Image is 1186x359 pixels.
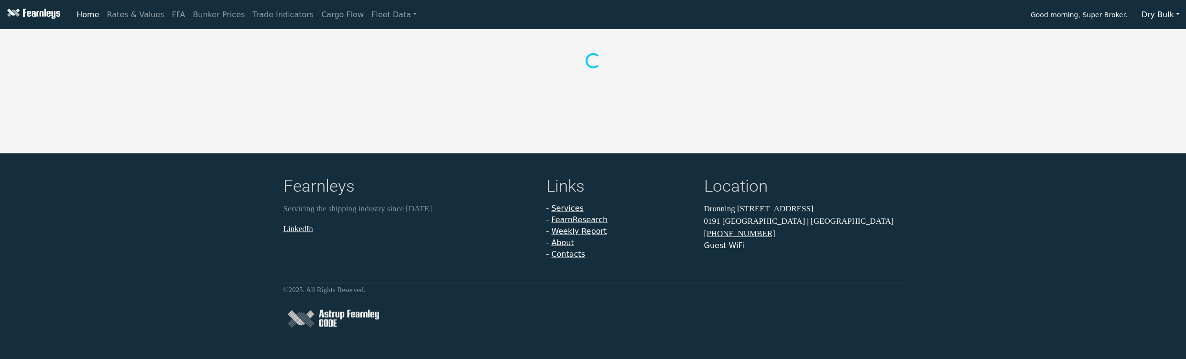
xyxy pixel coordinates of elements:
[189,5,249,24] a: Bunker Prices
[704,176,903,199] h4: Location
[546,203,693,214] li: -
[551,204,583,213] a: Services
[546,214,693,226] li: -
[73,5,103,24] a: Home
[551,215,608,224] a: FearnResearch
[5,9,60,21] img: Fearnleys Logo
[551,227,607,236] a: Weekly Report
[283,224,313,233] a: LinkedIn
[168,5,189,24] a: FFA
[103,5,168,24] a: Rates & Values
[283,176,535,199] h4: Fearnleys
[546,237,693,249] li: -
[1135,6,1186,24] button: Dry Bulk
[546,249,693,260] li: -
[317,5,368,24] a: Cargo Flow
[546,176,693,199] h4: Links
[283,286,366,294] small: © 2025 . All Rights Reserved.
[546,226,693,237] li: -
[551,250,585,259] a: Contacts
[704,215,903,227] p: 0191 [GEOGRAPHIC_DATA] | [GEOGRAPHIC_DATA]
[249,5,317,24] a: Trade Indicators
[704,203,903,215] p: Dronning [STREET_ADDRESS]
[1031,8,1128,24] span: Good morning, Super Broker.
[368,5,421,24] a: Fleet Data
[551,238,574,247] a: About
[704,240,744,251] button: Guest WiFi
[704,229,775,238] a: [PHONE_NUMBER]
[283,203,535,215] p: Servicing the shipping industry since [DATE]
